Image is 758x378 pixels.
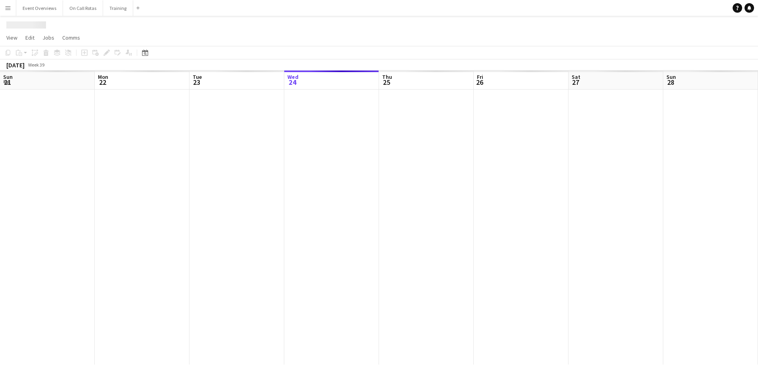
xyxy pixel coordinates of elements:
span: 21 [2,78,13,87]
button: Training [103,0,133,16]
span: 27 [570,78,580,87]
a: Jobs [39,32,57,43]
span: Mon [98,73,108,80]
span: Thu [382,73,392,80]
span: 26 [476,78,483,87]
span: Edit [25,34,34,41]
a: Comms [59,32,83,43]
a: Edit [22,32,38,43]
span: Jobs [42,34,54,41]
span: Sun [3,73,13,80]
span: Week 39 [26,62,46,68]
button: On Call Rotas [63,0,103,16]
span: 24 [286,78,299,87]
span: 25 [381,78,392,87]
span: Wed [287,73,299,80]
span: 28 [665,78,676,87]
span: Comms [62,34,80,41]
span: 23 [191,78,202,87]
div: [DATE] [6,61,25,69]
span: View [6,34,17,41]
span: Tue [193,73,202,80]
span: 22 [97,78,108,87]
button: Event Overviews [16,0,63,16]
span: Sun [666,73,676,80]
a: View [3,32,21,43]
span: Sat [572,73,580,80]
span: Fri [477,73,483,80]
